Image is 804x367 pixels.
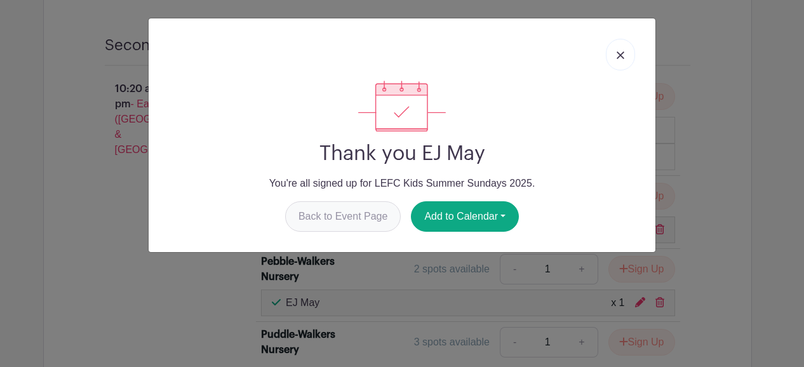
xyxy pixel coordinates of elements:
img: close_button-5f87c8562297e5c2d7936805f587ecaba9071eb48480494691a3f1689db116b3.svg [617,51,624,59]
button: Add to Calendar [411,201,519,232]
img: signup_complete-c468d5dda3e2740ee63a24cb0ba0d3ce5d8a4ecd24259e683200fb1569d990c8.svg [358,81,446,131]
p: You're all signed up for LEFC Kids Summer Sundays 2025. [159,176,645,191]
a: Back to Event Page [285,201,401,232]
h2: Thank you EJ May [159,142,645,166]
